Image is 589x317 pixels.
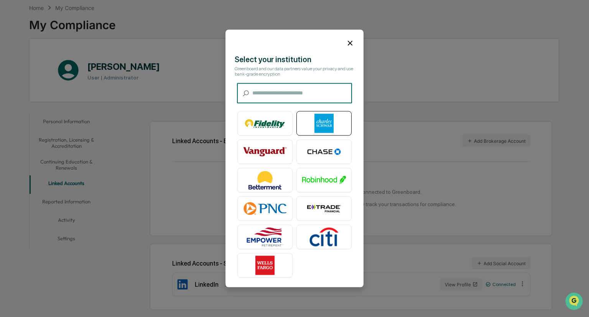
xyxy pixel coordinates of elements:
a: 🖐️Preclearance [5,94,53,107]
img: PNC [243,199,287,218]
img: Charles Schwab [302,114,346,133]
div: 🖐️ [8,97,14,104]
a: 🗄️Attestations [53,94,98,107]
a: Powered byPylon [54,130,93,136]
span: Preclearance [15,97,49,104]
div: Greenboard and our data partners value your privacy and use bank-grade encryption [235,66,354,77]
a: 🔎Data Lookup [5,108,51,122]
div: Start new chat [26,59,126,66]
img: Vanguard [243,142,287,162]
span: Attestations [63,97,95,104]
div: 🗄️ [56,97,62,104]
img: Chase [302,142,346,162]
span: Data Lookup [15,111,48,119]
div: Select your institution [235,55,354,64]
img: Betterment [243,171,287,190]
span: Pylon [76,130,93,136]
img: Wells Fargo [243,256,287,275]
p: How can we help? [8,16,140,28]
img: Fidelity Investments [243,114,287,133]
img: Citibank [302,228,346,247]
button: Start new chat [130,61,140,70]
img: 1746055101610-c473b297-6a78-478c-a979-82029cc54cd1 [8,59,21,73]
img: Robinhood [302,171,346,190]
div: 🔎 [8,112,14,118]
div: We're available if you need us! [26,66,97,73]
img: Empower Retirement [243,228,287,247]
img: E*TRADE [302,199,346,218]
iframe: Open customer support [564,292,585,312]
